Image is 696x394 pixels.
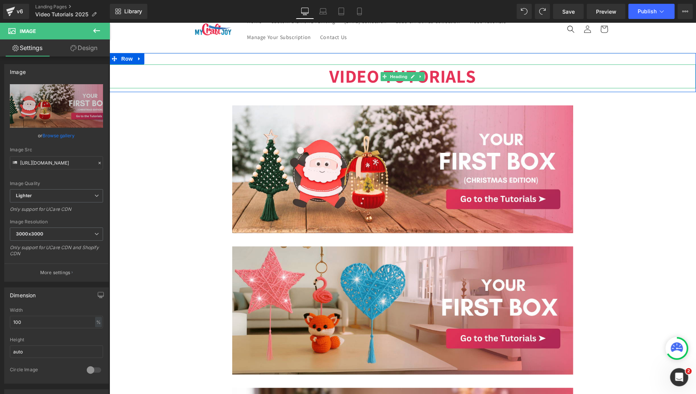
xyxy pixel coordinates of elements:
button: Undo [517,4,532,19]
a: Expand / Collapse [307,49,315,58]
button: Redo [535,4,550,19]
span: Video Tutorials 2025 [35,11,88,17]
span: 2 [686,368,692,374]
div: Image Resolution [10,219,103,224]
span: Save [562,8,575,16]
p: More settings [40,269,70,276]
input: auto [10,316,103,328]
span: Image [20,28,36,34]
a: Manage Your Subscription [133,6,206,22]
a: Browse gallery [43,129,75,142]
a: Expand / Collapse [25,30,35,42]
button: Publish [629,4,675,19]
span: Contact Us [211,11,238,18]
button: More [678,4,693,19]
a: Preview [587,4,626,19]
div: Image [10,64,26,75]
div: % [95,317,102,327]
a: Laptop [314,4,332,19]
a: v6 [3,4,29,19]
button: More settings [5,264,108,281]
div: Image Src [10,147,103,152]
a: Contact Us [206,6,242,22]
a: Mobile [350,4,369,19]
div: Only support for UCare CDN [10,206,103,217]
div: v6 [15,6,25,16]
a: Desktop [296,4,314,19]
div: Height [10,337,103,342]
span: Row [10,30,25,42]
a: Landing Pages [35,4,110,10]
div: Image Quality [10,181,103,186]
input: Link [10,156,103,170]
span: Heading [279,49,300,58]
a: Tablet [332,4,350,19]
div: Only support for UCare CDN and Shopify CDN [10,245,103,262]
div: Dimension [10,288,36,298]
span: Preview [596,8,616,16]
div: Circle Image [10,367,79,375]
span: Manage Your Subscription [138,11,202,18]
b: Lighter [16,193,32,198]
a: New Library [110,4,147,19]
a: Design [56,39,111,57]
iframe: Intercom live chat [670,368,688,386]
input: auto [10,345,103,358]
div: or [10,132,103,140]
span: Publish [638,8,657,14]
div: Width [10,308,103,313]
span: Library [124,8,142,15]
b: 3000x3000 [16,231,43,237]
